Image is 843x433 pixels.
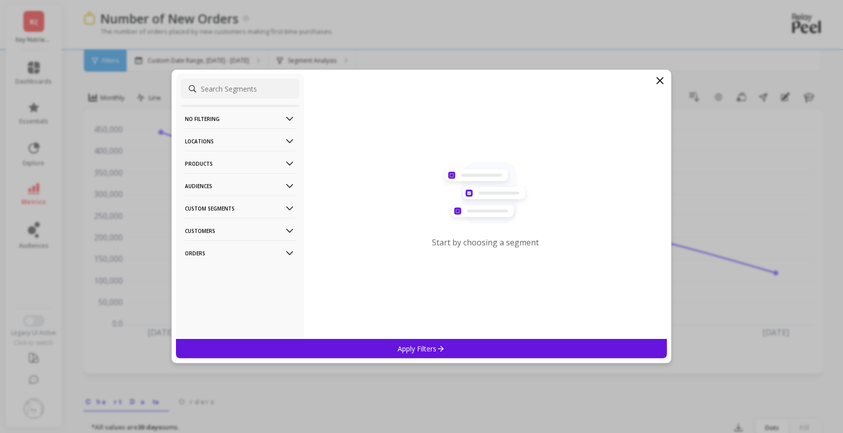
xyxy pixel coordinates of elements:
p: Customers [185,218,295,243]
p: Audiences [185,173,295,199]
input: Search Segments [181,79,299,99]
p: No filtering [185,106,295,131]
p: Start by choosing a segment [432,237,539,248]
p: Orders [185,240,295,266]
p: Custom Segments [185,196,295,221]
p: Products [185,151,295,176]
p: Apply Filters [398,344,445,353]
p: Locations [185,128,295,154]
